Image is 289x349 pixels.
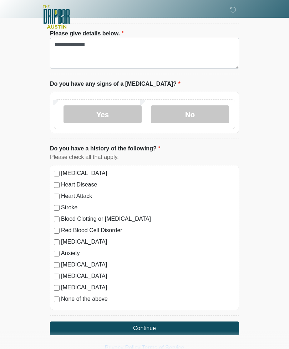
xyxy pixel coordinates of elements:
[50,80,181,88] label: Do you have any signs of a [MEDICAL_DATA]?
[61,169,235,178] label: [MEDICAL_DATA]
[61,192,235,200] label: Heart Attack
[61,295,235,303] label: None of the above
[61,260,235,269] label: [MEDICAL_DATA]
[54,251,60,256] input: Anxiety
[61,283,235,292] label: [MEDICAL_DATA]
[50,144,160,153] label: Do you have a history of the following?
[54,216,60,222] input: Blood Clotting or [MEDICAL_DATA]
[61,215,235,223] label: Blood Clotting or [MEDICAL_DATA]
[61,249,235,258] label: Anxiety
[54,182,60,188] input: Heart Disease
[43,5,70,29] img: The DRIPBaR - Austin The Domain Logo
[54,262,60,268] input: [MEDICAL_DATA]
[61,203,235,212] label: Stroke
[151,105,229,123] label: No
[61,180,235,189] label: Heart Disease
[54,296,60,302] input: None of the above
[64,105,142,123] label: Yes
[61,226,235,235] label: Red Blood Cell Disorder
[61,272,235,280] label: [MEDICAL_DATA]
[54,205,60,211] input: Stroke
[50,321,239,335] button: Continue
[50,153,239,161] div: Please check all that apply.
[54,228,60,234] input: Red Blood Cell Disorder
[54,194,60,199] input: Heart Attack
[54,239,60,245] input: [MEDICAL_DATA]
[54,274,60,279] input: [MEDICAL_DATA]
[54,285,60,291] input: [MEDICAL_DATA]
[54,171,60,176] input: [MEDICAL_DATA]
[61,238,235,246] label: [MEDICAL_DATA]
